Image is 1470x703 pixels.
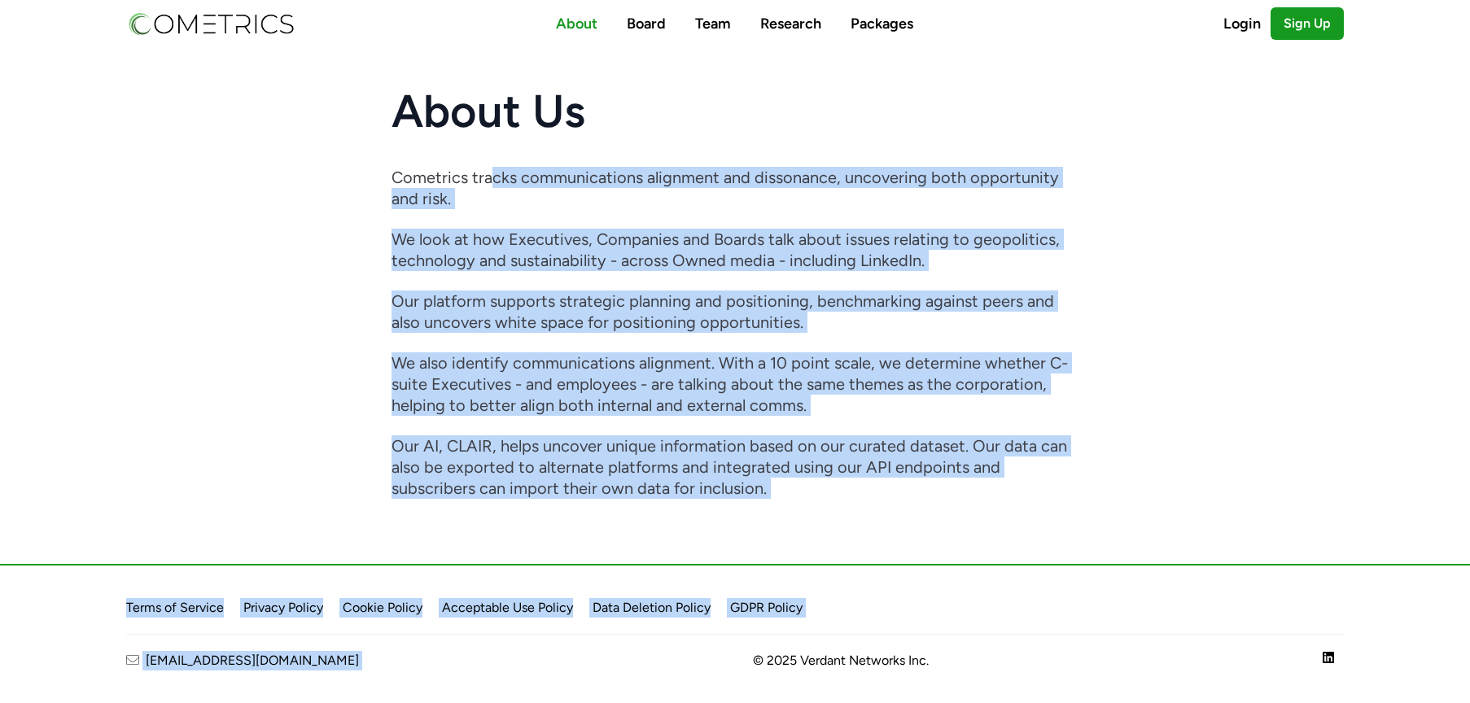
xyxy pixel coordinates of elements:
p: We also identify communications alignment. With a 10 point scale, we determine whether C-suite Ex... [392,352,1079,416]
a: Packages [851,15,913,33]
a: Login [1223,12,1271,35]
a: Data Deletion Policy [593,600,711,615]
p: We look at how Executives, Companies and Boards talk about issues relating to geopolitics, techno... [392,229,1079,271]
a: Visit our company LinkedIn page [1323,651,1334,670]
a: Board [627,15,666,33]
a: Team [695,15,731,33]
p: Cometrics tracks communications alignment and dissonance, uncovering both opportunity and risk. [392,167,1079,209]
a: Cookie Policy [343,600,422,615]
a: Research [760,15,821,33]
a: About [556,15,597,33]
a: [EMAIL_ADDRESS][DOMAIN_NAME] [126,651,359,670]
span: © 2025 Verdant Networks Inc. [753,651,929,670]
a: Terms of Service [126,600,224,615]
p: Our platform supports strategic planning and positioning, benchmarking against peers and also unc... [392,290,1079,333]
a: Acceptable Use Policy [442,600,573,615]
a: Privacy Policy [243,600,323,615]
a: GDPR Policy [730,600,803,615]
a: Sign Up [1271,7,1344,40]
img: Cometrics [126,10,295,37]
p: Our AI, CLAIR, helps uncover unique information based on our curated dataset. Our data can also b... [392,435,1079,499]
h1: About Us [392,89,1079,134]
